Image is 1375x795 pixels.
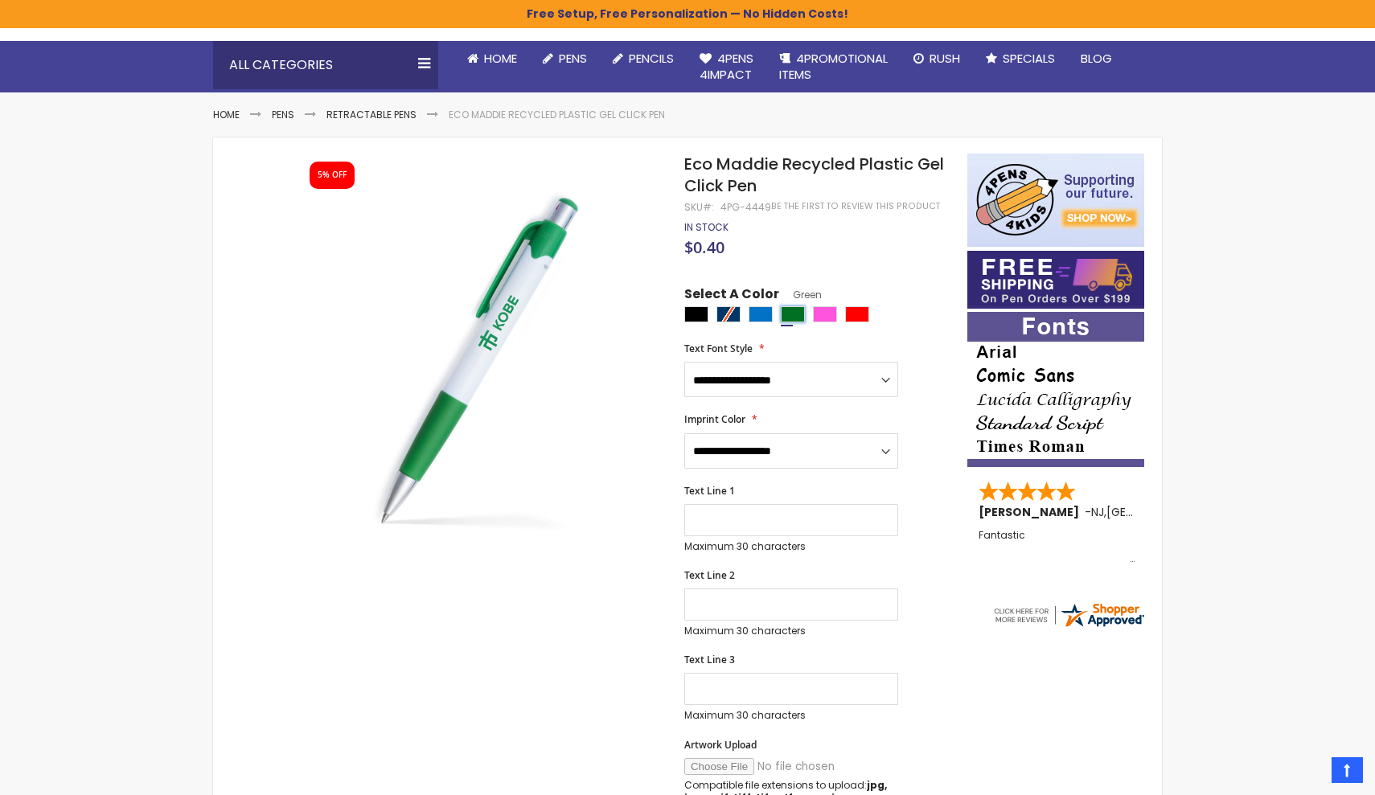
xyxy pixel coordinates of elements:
span: Pens [559,50,587,67]
strong: SKU [684,200,714,214]
img: 4pens.com widget logo [991,600,1146,629]
span: In stock [684,220,729,234]
span: Eco Maddie Recycled Plastic Gel Click Pen [684,153,944,197]
span: 4Pens 4impact [700,50,753,83]
img: 4pg-4449-eco-maddie-recycled-plastic-gel-click-pen_green_1.jpg [295,177,663,544]
a: 4PROMOTIONALITEMS [766,41,901,93]
span: 4PROMOTIONAL ITEMS [779,50,888,83]
div: Fantastic [979,530,1135,564]
a: Pens [530,41,600,76]
img: Free shipping on orders over $199 [967,251,1144,309]
span: Specials [1003,50,1055,67]
span: Imprint Color [684,412,745,426]
div: Availability [684,221,729,234]
div: 4PG-4449 [720,201,771,214]
span: Text Line 3 [684,653,735,666]
p: Maximum 30 characters [684,540,898,553]
span: Pencils [629,50,674,67]
span: Rush [930,50,960,67]
a: Top [1332,757,1363,783]
a: Be the first to review this product [771,200,940,212]
span: Text Font Style [684,342,753,355]
div: All Categories [213,41,438,89]
p: Maximum 30 characters [684,625,898,637]
span: Green [779,288,822,301]
span: [PERSON_NAME] [979,504,1085,520]
div: Red [845,306,869,322]
a: Blog [1068,41,1125,76]
span: Select A Color [684,285,779,307]
div: Pink [813,306,837,322]
div: 5% OFF [318,170,347,181]
span: Text Line 2 [684,568,735,582]
span: [GEOGRAPHIC_DATA] [1106,504,1225,520]
span: $0.40 [684,236,724,258]
li: Eco Maddie Recycled Plastic Gel Click Pen [449,109,665,121]
span: Home [484,50,517,67]
div: Blue Light [749,306,773,322]
span: NJ [1091,504,1104,520]
a: 4Pens4impact [687,41,766,93]
span: - , [1085,504,1225,520]
p: Maximum 30 characters [684,709,898,722]
div: Green [781,306,805,322]
span: Blog [1081,50,1112,67]
img: font-personalization-examples [967,312,1144,467]
a: Home [454,41,530,76]
div: Black [684,306,708,322]
a: Retractable Pens [326,108,417,121]
a: Rush [901,41,973,76]
span: Artwork Upload [684,738,757,752]
img: 4pens 4 kids [967,154,1144,247]
span: Text Line 1 [684,484,735,498]
a: Pens [272,108,294,121]
a: Home [213,108,240,121]
a: Pencils [600,41,687,76]
a: 4pens.com certificate URL [991,619,1146,633]
a: Specials [973,41,1068,76]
